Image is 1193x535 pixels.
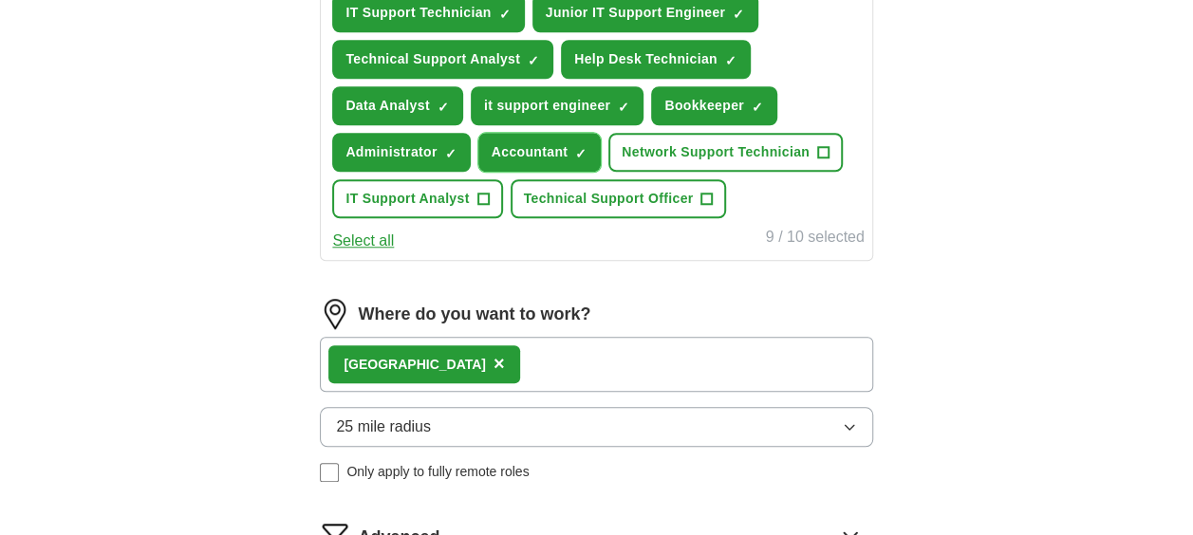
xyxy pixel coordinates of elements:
label: Where do you want to work? [358,302,590,327]
button: Help Desk Technician✓ [561,40,751,79]
span: ✓ [752,100,763,115]
button: Technical Support Officer [511,179,727,218]
span: ✓ [725,53,736,68]
span: ✓ [733,7,744,22]
span: IT Support Analyst [345,189,469,209]
button: × [494,350,505,378]
div: [GEOGRAPHIC_DATA] [344,355,486,375]
span: Administrator [345,142,437,162]
span: 25 mile radius [336,415,431,438]
span: × [494,353,505,374]
span: ✓ [445,146,457,161]
button: Network Support Technician [608,133,843,172]
button: Accountant✓ [478,133,602,172]
span: ✓ [528,53,539,68]
button: IT Support Analyst [332,179,502,218]
input: Only apply to fully remote roles [320,463,339,482]
span: ✓ [575,146,587,161]
span: Accountant [492,142,569,162]
span: IT Support Technician [345,3,491,23]
img: location.png [320,299,350,329]
span: Help Desk Technician [574,49,718,69]
button: Data Analyst✓ [332,86,463,125]
button: Bookkeeper✓ [651,86,777,125]
span: Network Support Technician [622,142,810,162]
span: ✓ [499,7,511,22]
span: Data Analyst [345,96,430,116]
span: Only apply to fully remote roles [346,462,529,482]
span: Junior IT Support Engineer [546,3,726,23]
button: it support engineer✓ [471,86,643,125]
span: ✓ [438,100,449,115]
span: Technical Support Officer [524,189,694,209]
span: Technical Support Analyst [345,49,520,69]
span: it support engineer [484,96,610,116]
div: 9 / 10 selected [766,226,865,252]
button: Technical Support Analyst✓ [332,40,553,79]
span: Bookkeeper [664,96,744,116]
span: ✓ [618,100,629,115]
button: 25 mile radius [320,407,872,447]
button: Administrator✓ [332,133,470,172]
button: Select all [332,230,394,252]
